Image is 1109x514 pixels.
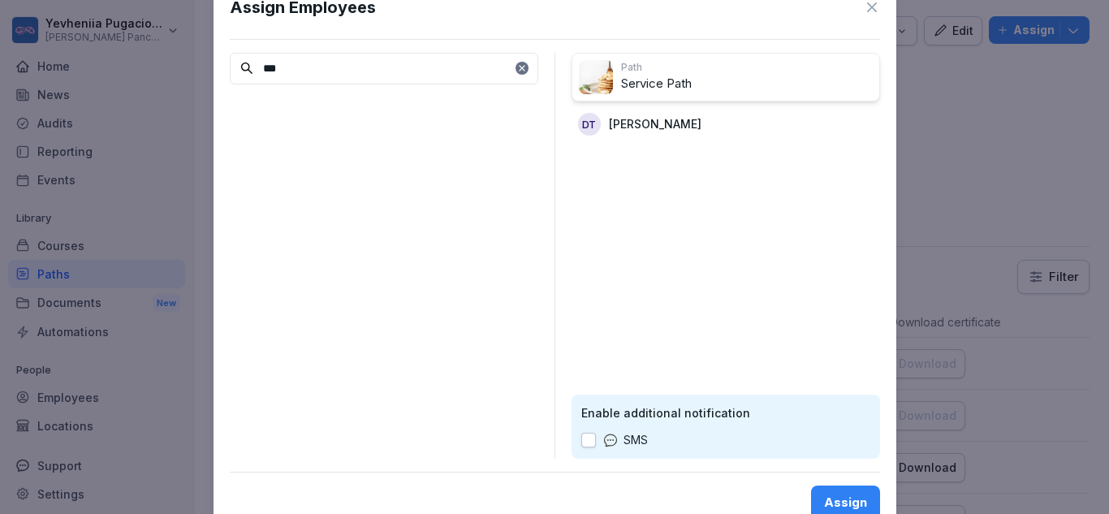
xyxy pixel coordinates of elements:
[578,113,601,136] div: DT
[824,494,867,512] div: Assign
[621,60,873,75] p: Path
[624,431,648,449] p: SMS
[609,115,701,132] p: [PERSON_NAME]
[581,404,870,421] p: Enable additional notification
[621,75,873,93] p: Service Path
